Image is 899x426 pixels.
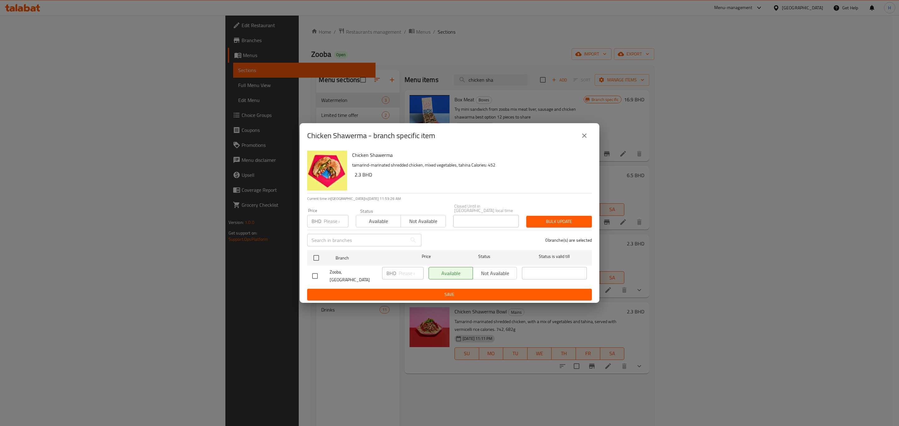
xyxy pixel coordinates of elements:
[307,151,347,191] img: Chicken Shawerma
[577,128,592,143] button: close
[355,170,587,179] h6: 2.3 BHD
[312,217,321,225] p: BHD
[399,267,424,279] input: Please enter price
[522,253,587,260] span: Status is valid till
[352,161,587,169] p: tamarind-marinated shredded chicken, mixed vegetables, tahina Calories: 452
[545,237,592,243] p: 0 branche(s) are selected
[531,218,587,225] span: Bulk update
[307,234,407,246] input: Search in branches
[312,291,587,298] span: Save
[405,253,447,260] span: Price
[330,268,377,284] span: Zooba, [GEOGRAPHIC_DATA]
[307,196,592,201] p: Current time in [GEOGRAPHIC_DATA] is [DATE] 11:53:26 AM
[352,151,587,159] h6: Chicken Shawerma
[403,217,443,226] span: Not available
[324,215,348,227] input: Please enter price
[526,216,592,227] button: Bulk update
[356,215,401,227] button: Available
[307,131,435,141] h2: Chicken Shawerma - branch specific item
[336,254,400,262] span: Branch
[307,289,592,300] button: Save
[359,217,398,226] span: Available
[452,253,517,260] span: Status
[400,215,445,227] button: Not available
[386,269,396,277] p: BHD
